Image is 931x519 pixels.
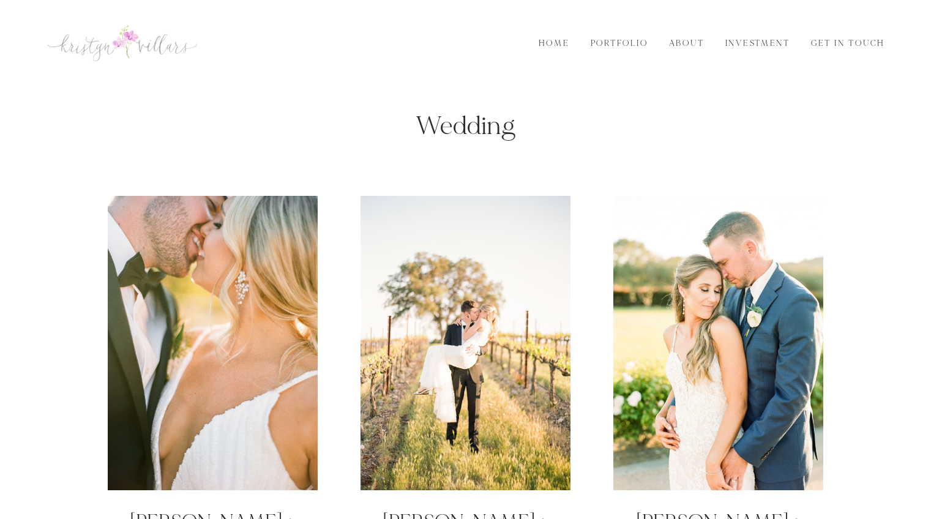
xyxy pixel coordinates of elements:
[531,37,577,50] a: Home
[583,37,656,50] a: Portfolio
[804,37,892,50] a: Get in Touch
[717,37,798,50] a: Investment
[108,110,824,142] h1: Wedding
[46,23,199,62] img: Kristyn Villars | San Luis Obispo Wedding Photographer
[661,37,711,50] a: About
